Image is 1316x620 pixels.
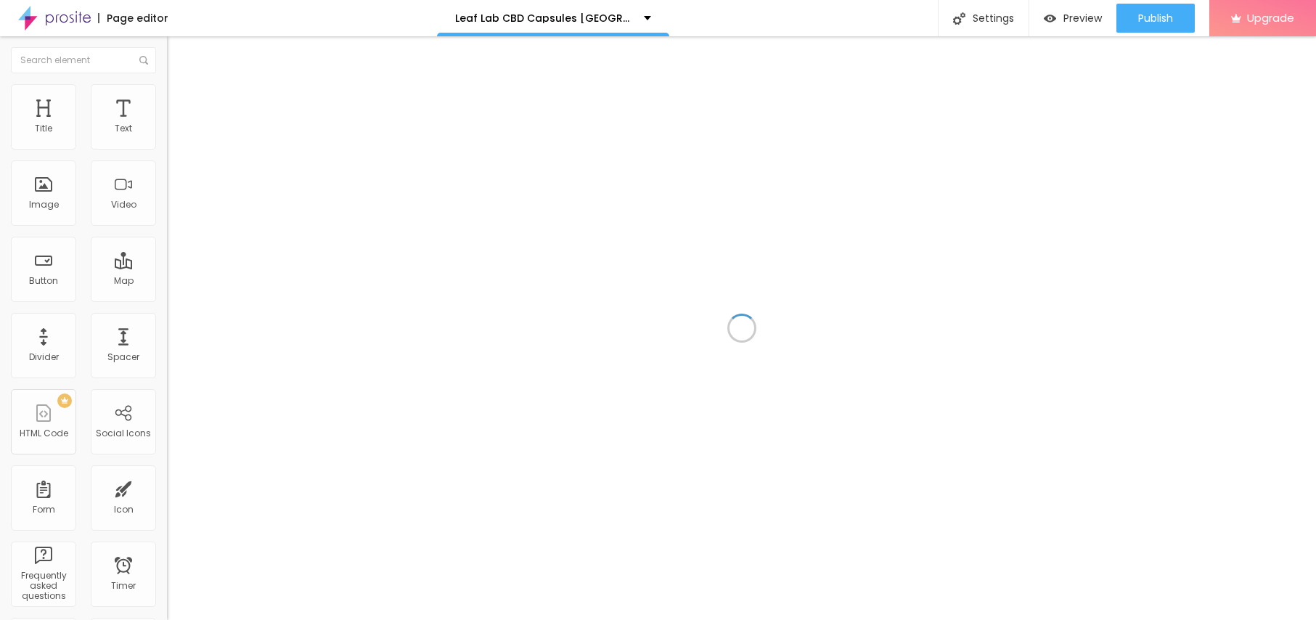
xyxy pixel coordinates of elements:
[1138,12,1173,24] span: Publish
[1247,12,1294,24] span: Upgrade
[114,276,134,286] div: Map
[15,571,72,602] div: Frequently asked questions
[33,505,55,515] div: Form
[1063,12,1102,24] span: Preview
[139,56,148,65] img: Icone
[11,47,156,73] input: Search element
[35,123,52,134] div: Title
[20,428,68,439] div: HTML Code
[111,581,136,591] div: Timer
[115,123,132,134] div: Text
[114,505,134,515] div: Icon
[953,12,965,25] img: Icone
[29,352,59,362] div: Divider
[111,200,136,210] div: Video
[1029,4,1116,33] button: Preview
[29,200,59,210] div: Image
[455,13,633,23] p: Leaf Lab CBD Capsules [GEOGRAPHIC_DATA]
[29,276,58,286] div: Button
[1116,4,1195,33] button: Publish
[107,352,139,362] div: Spacer
[98,13,168,23] div: Page editor
[96,428,151,439] div: Social Icons
[1044,12,1056,25] img: view-1.svg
